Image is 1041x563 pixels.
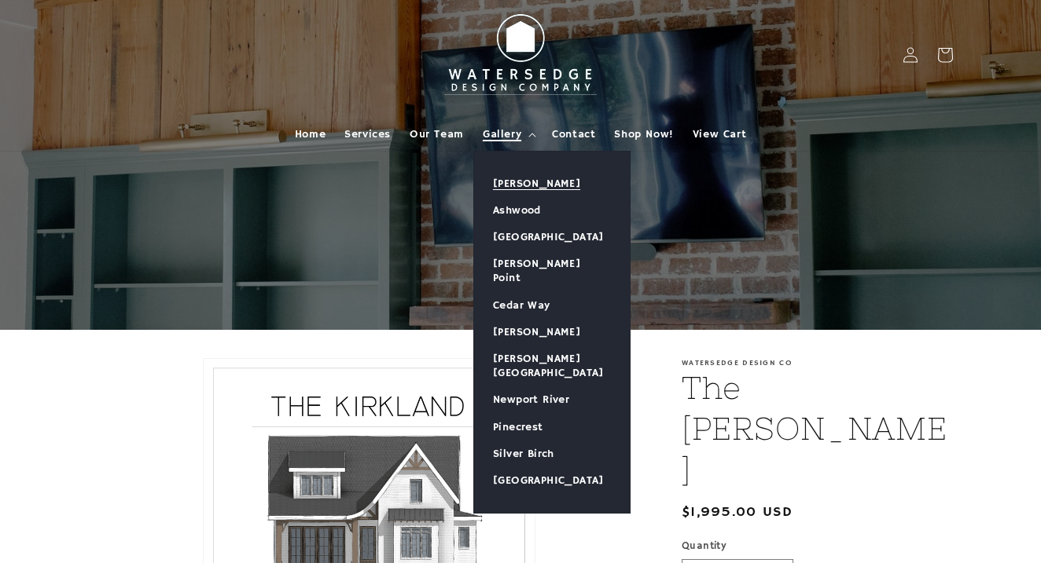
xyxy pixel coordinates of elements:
[682,367,953,490] h1: The [PERSON_NAME]
[682,502,793,523] span: $1,995.00 USD
[474,292,630,319] a: Cedar Way
[434,6,607,104] img: Watersedge Design Co
[474,197,630,224] a: Ashwood
[614,127,673,141] span: Shop Now!
[474,319,630,345] a: [PERSON_NAME]
[682,358,953,367] p: Watersedge Design Co
[285,118,335,151] a: Home
[474,170,630,197] a: [PERSON_NAME]
[552,127,595,141] span: Contact
[400,118,473,151] a: Our Team
[474,441,630,467] a: Silver Birch
[682,539,953,554] label: Quantity
[474,414,630,441] a: Pinecrest
[335,118,400,151] a: Services
[693,127,746,141] span: View Cart
[605,118,682,151] a: Shop Now!
[474,224,630,250] a: [GEOGRAPHIC_DATA]
[683,118,756,151] a: View Cart
[474,386,630,413] a: Newport River
[344,127,391,141] span: Services
[474,250,630,291] a: [PERSON_NAME] Point
[473,118,543,151] summary: Gallery
[295,127,326,141] span: Home
[543,118,605,151] a: Contact
[483,127,521,141] span: Gallery
[474,467,630,494] a: [GEOGRAPHIC_DATA]
[410,127,464,141] span: Our Team
[474,345,630,386] a: [PERSON_NAME][GEOGRAPHIC_DATA]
